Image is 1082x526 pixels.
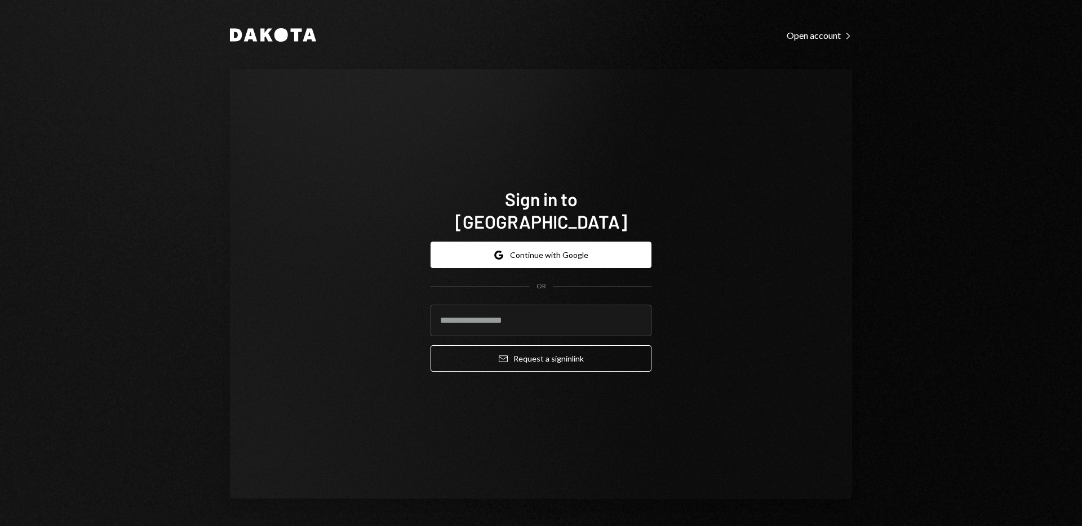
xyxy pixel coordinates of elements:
[787,29,852,41] a: Open account
[787,30,852,41] div: Open account
[431,242,651,268] button: Continue with Google
[431,188,651,233] h1: Sign in to [GEOGRAPHIC_DATA]
[431,345,651,372] button: Request a signinlink
[536,282,546,291] div: OR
